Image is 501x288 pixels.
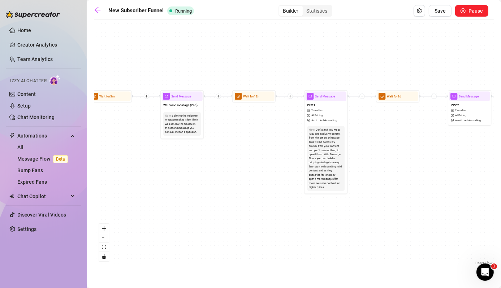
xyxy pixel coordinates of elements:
a: React Flow attribution [475,261,493,265]
span: plus [289,95,291,98]
span: setting [417,8,422,13]
div: mailSend MessageWelcome message (2nd)Note:Splitting the welcome message makes it feel like it was... [160,90,204,139]
span: arrow-left [94,6,101,14]
span: Send Message [171,94,191,99]
span: Send Message [315,94,335,99]
a: Team Analytics [17,56,53,62]
img: AI Chatter [49,75,61,85]
span: plus [145,95,148,98]
span: clock-circle [235,93,242,100]
div: segmented control [278,5,332,17]
a: All [17,144,23,150]
span: PPV 1 [307,103,315,108]
span: Save [435,8,446,14]
a: Expired Fans [17,179,47,185]
span: AI Pricing [455,113,466,117]
span: mail [450,93,457,100]
div: clock-circleWait for12h [232,90,276,102]
span: Automations [17,130,69,141]
button: fit view [99,243,109,252]
div: Builder [279,6,303,16]
span: safety-certificate [451,119,454,122]
span: Chat Copilot [17,191,69,202]
span: Wait for 12h [243,94,259,99]
span: Wait for 5m [99,94,115,99]
span: clock-circle [91,93,98,100]
div: mailSend MessagePPV 1picture2 mediasdollarAI Pricingsafety-certificateAvoid double sendingNote:Do... [304,90,348,194]
a: Chat Monitoring [17,114,55,120]
span: Wait for 2d [387,94,401,99]
div: clock-circleWait for2d [376,90,420,102]
div: Statistics [303,6,332,16]
span: picture [451,109,454,112]
span: plus [360,95,363,98]
a: arrow-left [94,6,105,15]
span: dollar [307,114,311,117]
span: Avoid double sending [311,118,337,122]
span: pause-circle [461,8,466,13]
a: Content [17,91,36,97]
a: Settings [17,226,36,232]
span: 2 medias [455,109,466,113]
span: Beta [53,155,68,163]
span: dollar [451,114,454,117]
img: logo-BBDzfeDw.svg [6,11,60,18]
span: Pause [468,8,483,14]
span: clock-circle [379,93,385,100]
span: 1 [491,263,497,269]
a: Home [17,27,31,33]
div: Splitting the welcome message makes it feel like it was sent by the creator. In the second messag... [165,114,199,134]
div: clock-circleWait for5m [88,90,132,102]
button: Pause [455,5,488,17]
div: Don't send you most juicy and exclusive content from the get go, otherwise fans will be bored ver... [309,128,343,189]
a: Setup [17,103,31,109]
span: thunderbolt [9,133,15,139]
button: Open Exit Rules [414,5,425,17]
span: plus [432,95,435,98]
span: Send Message [459,94,479,99]
span: Running [175,8,192,14]
div: React Flow controls [99,224,109,261]
img: Chat Copilot [9,194,14,199]
span: picture [307,109,311,112]
span: safety-certificate [307,119,311,122]
span: Izzy AI Chatter [10,78,47,84]
button: Save Flow [429,5,452,17]
a: Bump Fans [17,167,43,173]
button: zoom out [99,233,109,243]
span: mail [307,93,314,100]
a: Creator Analytics [17,39,75,51]
span: AI Pricing [311,113,323,117]
div: mailSend MessagePPV 2picture2 mediasdollarAI Pricingsafety-certificateAvoid double sending [448,90,492,126]
span: 2 medias [311,109,322,113]
span: mail [163,93,170,100]
button: toggle interactivity [99,252,109,261]
button: zoom in [99,224,109,233]
span: Avoid double sending [455,118,481,122]
span: plus [217,95,220,98]
a: Message FlowBeta [17,156,71,162]
a: Discover Viral Videos [17,212,66,218]
iframe: Intercom live chat [476,263,494,281]
strong: New Subscriber Funnel [108,7,164,14]
span: PPV 2 [451,103,459,108]
span: Welcome message (2nd) [163,103,198,108]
